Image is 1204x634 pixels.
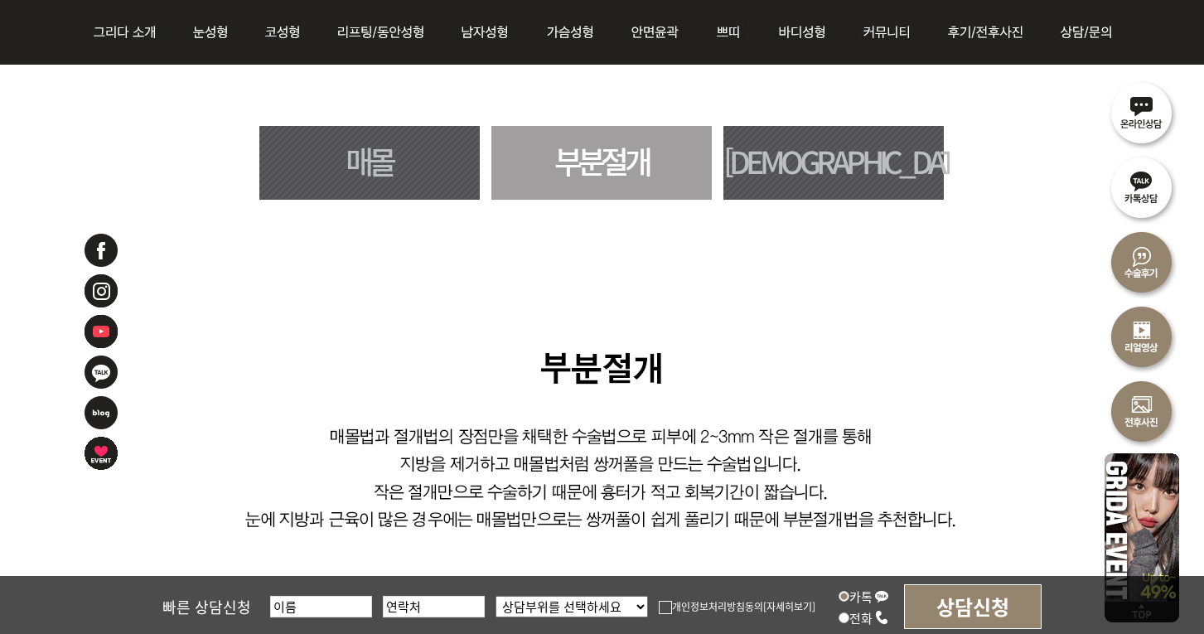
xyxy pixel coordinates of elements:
img: 카톡상담 [1105,149,1179,224]
img: 이벤트 [83,435,119,472]
img: 카카오톡 [83,354,119,390]
img: kakao_icon.png [874,588,889,603]
img: checkbox.png [659,601,672,614]
img: 리얼영상 [1105,298,1179,373]
img: 온라인상담 [1105,75,1179,149]
label: 전화 [839,609,889,627]
a: [자세히보기] [763,599,815,613]
label: 개인정보처리방침동의 [659,599,763,613]
a: [DEMOGRAPHIC_DATA] [723,126,944,200]
a: 부분절개 [491,126,712,200]
img: 수술전후사진 [1105,373,1179,448]
span: 빠른 상담신청 [162,596,251,617]
input: 전화 [839,612,849,623]
img: 수술후기 [1105,224,1179,298]
input: 연락처 [383,596,485,617]
img: 네이버블로그 [83,394,119,431]
input: 이름 [270,596,372,617]
img: 유투브 [83,313,119,350]
input: 상담신청 [904,584,1042,629]
img: call_icon.png [874,610,889,625]
input: 카톡 [839,591,849,602]
img: 인스타그램 [83,273,119,309]
label: 카톡 [839,588,889,605]
img: 페이스북 [83,232,119,269]
img: 이벤트 [1105,448,1179,602]
a: 매몰 [259,126,480,200]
